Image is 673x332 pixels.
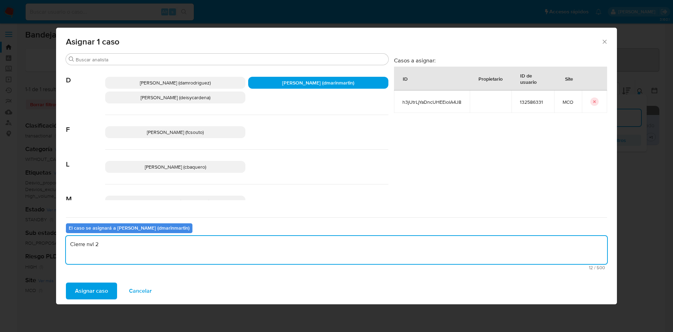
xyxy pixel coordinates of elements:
[69,224,190,231] b: El caso se asignará a [PERSON_NAME] (dmarinmartin)
[66,236,607,264] textarea: Cierre nvl 2
[105,92,245,103] div: [PERSON_NAME] (deisycardena)
[394,57,607,64] h3: Casos a asignar:
[557,70,582,87] div: Site
[601,38,607,45] button: Cerrar ventana
[105,161,245,173] div: [PERSON_NAME] (cbaquero)
[402,99,461,105] span: h3jUtrLjYaDncUHEEiolA4J8
[69,56,74,62] button: Buscar
[248,77,388,89] div: [PERSON_NAME] (dmarinmartin)
[145,163,206,170] span: [PERSON_NAME] (cbaquero)
[141,198,210,205] span: [PERSON_NAME] (marperdomo)
[470,70,511,87] div: Propietario
[590,97,599,106] button: icon-button
[66,283,117,299] button: Asignar caso
[120,283,161,299] button: Cancelar
[66,38,601,46] span: Asignar 1 caso
[68,265,605,270] span: Máximo 500 caracteres
[282,79,354,86] span: [PERSON_NAME] (dmarinmartin)
[75,283,108,299] span: Asignar caso
[105,196,245,208] div: [PERSON_NAME] (marperdomo)
[141,94,210,101] span: [PERSON_NAME] (deisycardena)
[105,77,245,89] div: [PERSON_NAME] (damrodriguez)
[66,184,105,203] span: M
[140,79,211,86] span: [PERSON_NAME] (damrodriguez)
[520,99,546,105] span: 132586331
[66,115,105,134] span: F
[76,56,386,63] input: Buscar analista
[512,67,554,90] div: ID de usuario
[394,70,416,87] div: ID
[105,126,245,138] div: [PERSON_NAME] (fcsouto)
[563,99,573,105] span: MCO
[147,129,204,136] span: [PERSON_NAME] (fcsouto)
[56,28,617,304] div: assign-modal
[66,66,105,84] span: D
[129,283,152,299] span: Cancelar
[66,150,105,169] span: L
